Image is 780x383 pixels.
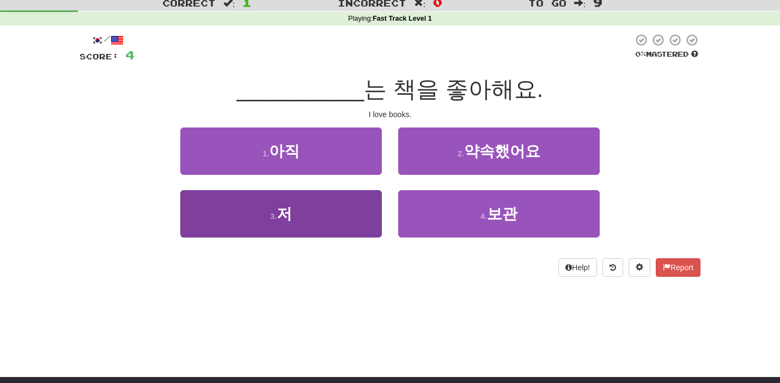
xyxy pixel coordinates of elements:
button: 4.보관 [398,190,600,238]
button: Report [656,258,700,277]
small: 3 . [270,212,277,221]
span: 보관 [487,205,517,222]
span: 4 [125,48,135,62]
span: 아직 [269,143,300,160]
small: 2 . [458,149,464,158]
small: 4 . [480,212,487,221]
span: __________ [237,76,364,102]
div: Mastered [633,50,700,59]
div: / [80,33,135,47]
span: Score: [80,52,119,61]
button: 2.약속했어요 [398,127,600,175]
button: Round history (alt+y) [602,258,623,277]
span: 저 [277,205,292,222]
button: 3.저 [180,190,382,238]
button: 1.아직 [180,127,382,175]
span: 는 책을 좋아해요. [364,76,543,102]
div: I love books. [80,109,700,120]
span: 약속했어요 [464,143,540,160]
span: 0 % [635,50,646,58]
strong: Fast Track Level 1 [373,15,432,22]
small: 1 . [263,149,269,158]
button: Help! [558,258,597,277]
